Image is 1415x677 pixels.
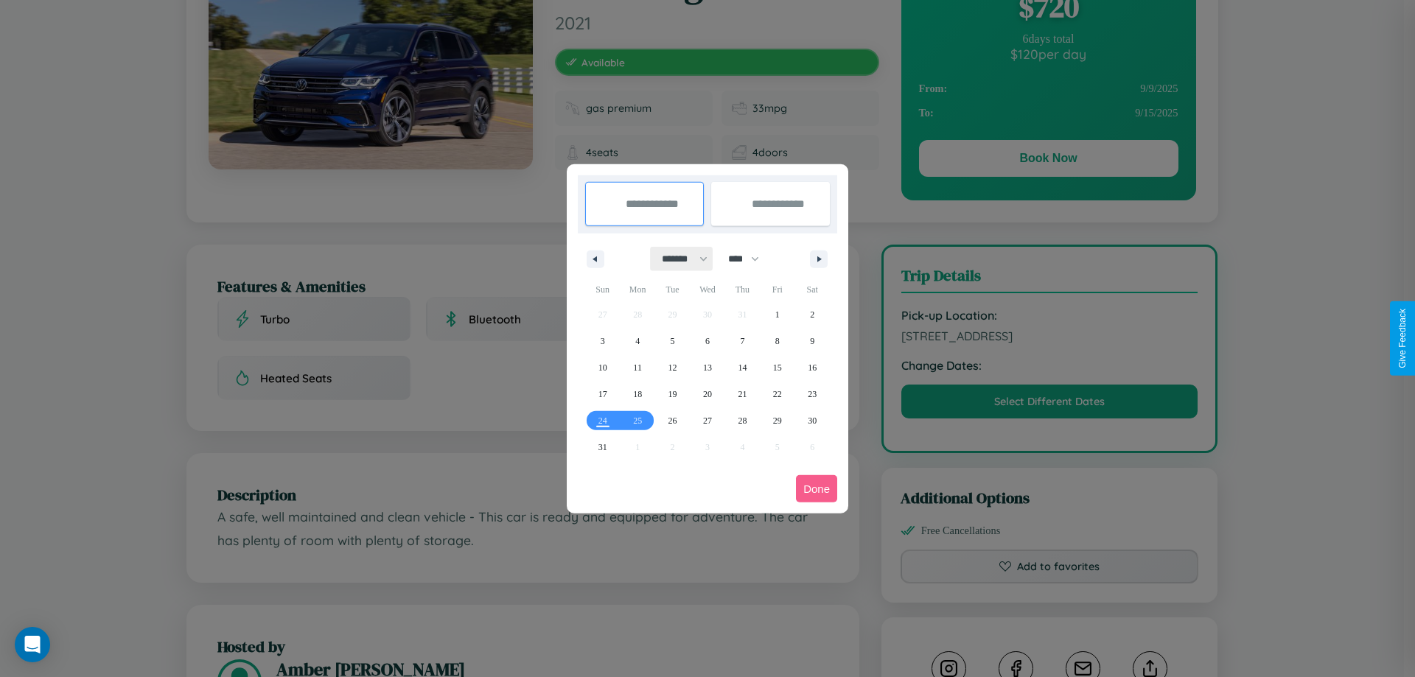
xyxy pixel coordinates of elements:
[738,407,747,434] span: 28
[760,354,794,381] button: 15
[690,381,724,407] button: 20
[773,407,782,434] span: 29
[655,354,690,381] button: 12
[633,381,642,407] span: 18
[635,328,640,354] span: 4
[725,328,760,354] button: 7
[690,354,724,381] button: 13
[760,381,794,407] button: 22
[760,301,794,328] button: 1
[620,278,654,301] span: Mon
[585,381,620,407] button: 17
[620,328,654,354] button: 4
[795,354,830,381] button: 16
[808,381,817,407] span: 23
[775,328,780,354] span: 8
[773,354,782,381] span: 15
[703,354,712,381] span: 13
[795,328,830,354] button: 9
[690,407,724,434] button: 27
[598,407,607,434] span: 24
[585,407,620,434] button: 24
[690,328,724,354] button: 6
[620,381,654,407] button: 18
[668,354,677,381] span: 12
[760,328,794,354] button: 8
[775,301,780,328] span: 1
[633,407,642,434] span: 25
[15,627,50,662] div: Open Intercom Messenger
[810,328,814,354] span: 9
[773,381,782,407] span: 22
[655,328,690,354] button: 5
[808,407,817,434] span: 30
[760,407,794,434] button: 29
[585,434,620,460] button: 31
[740,328,744,354] span: 7
[705,328,710,354] span: 6
[1397,309,1408,368] div: Give Feedback
[668,381,677,407] span: 19
[795,301,830,328] button: 2
[585,278,620,301] span: Sun
[796,475,837,502] button: Done
[738,354,747,381] span: 14
[655,407,690,434] button: 26
[760,278,794,301] span: Fri
[808,354,817,381] span: 16
[655,278,690,301] span: Tue
[620,407,654,434] button: 25
[725,354,760,381] button: 14
[795,278,830,301] span: Sat
[655,381,690,407] button: 19
[703,407,712,434] span: 27
[620,354,654,381] button: 11
[725,407,760,434] button: 28
[725,278,760,301] span: Thu
[598,381,607,407] span: 17
[725,381,760,407] button: 21
[668,407,677,434] span: 26
[671,328,675,354] span: 5
[598,434,607,460] span: 31
[795,381,830,407] button: 23
[810,301,814,328] span: 2
[598,354,607,381] span: 10
[690,278,724,301] span: Wed
[633,354,642,381] span: 11
[585,354,620,381] button: 10
[703,381,712,407] span: 20
[601,328,605,354] span: 3
[738,381,747,407] span: 21
[795,407,830,434] button: 30
[585,328,620,354] button: 3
